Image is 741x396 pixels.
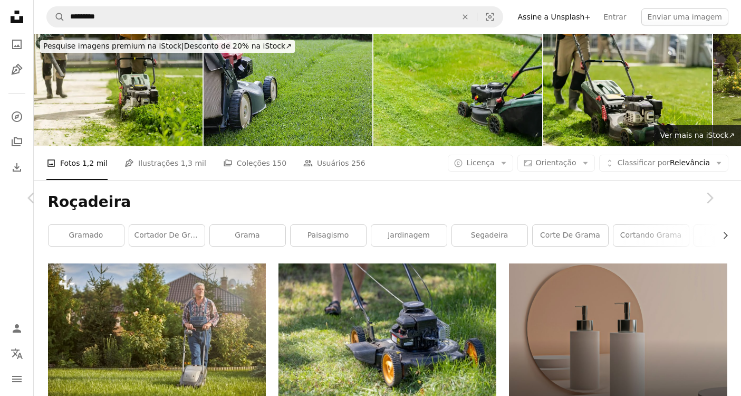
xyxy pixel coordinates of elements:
[517,155,595,172] button: Orientação
[181,157,206,169] span: 1,3 mil
[124,146,206,180] a: Ilustrações 1,3 mil
[6,59,27,80] a: Ilustrações
[6,106,27,127] a: Explorar
[49,225,124,246] a: gramado
[533,225,608,246] a: corte de grama
[371,225,447,246] a: jardinagem
[6,131,27,153] a: Coleções
[654,125,741,146] a: Ver mais na iStock↗
[204,34,372,146] img: Mowing a grama
[660,131,735,139] span: Ver mais na iStock ↗
[599,155,728,172] button: Classificar porRelevância
[448,155,513,172] button: Licença
[452,225,527,246] a: Segadeira
[512,8,598,25] a: Assine a Unsplash+
[291,225,366,246] a: paisagismo
[597,8,632,25] a: Entrar
[43,42,292,50] span: Desconto de 20% na iStock ↗
[34,34,301,59] a: Pesquise imagens premium na iStock|Desconto de 20% na iStock↗
[543,34,712,146] img: Mowing the grass
[678,147,741,249] a: Próximo
[613,225,689,246] a: cortando grama
[454,7,477,27] button: Limpar
[6,34,27,55] a: Fotos
[618,158,710,168] span: Relevância
[210,225,285,246] a: grama
[278,331,496,341] a: uma pessoa cortando a grama com um cortador de grama
[46,6,503,27] form: Pesquise conteúdo visual em todo o site
[477,7,503,27] button: Pesquisa visual
[466,158,494,167] span: Licença
[47,7,65,27] button: Pesquise na Unsplash
[6,318,27,339] a: Entrar / Cadastrar-se
[43,42,184,50] span: Pesquise imagens premium na iStock |
[223,146,286,180] a: Coleções 150
[536,158,576,167] span: Orientação
[48,193,727,212] h1: Roçadeira
[351,157,365,169] span: 256
[641,8,728,25] button: Enviar uma imagem
[618,158,670,167] span: Classificar por
[373,34,542,146] img: Mowing the grass
[48,331,266,341] a: Foto de corpo inteiro de um homem idoso usando um cortador de grama para aparar a grama em seu gr...
[34,34,203,146] img: Two men are trimming grass: one is using a lawn mower, and the other one is using a blower to blo...
[6,343,27,364] button: Idioma
[6,369,27,390] button: Menu
[129,225,205,246] a: cortador de grama
[303,146,365,180] a: Usuários 256
[272,157,286,169] span: 150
